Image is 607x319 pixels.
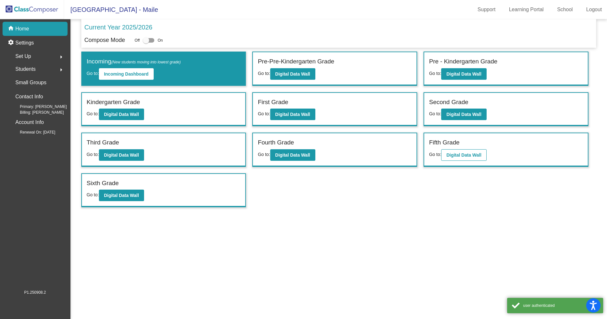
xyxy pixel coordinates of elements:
[99,149,144,161] button: Digital Data Wall
[275,112,310,117] b: Digital Data Wall
[10,129,55,135] span: Renewal On: [DATE]
[15,78,46,87] p: Small Groups
[57,66,65,74] mat-icon: arrow_right
[523,303,598,308] div: user authenticated
[441,149,486,161] button: Digital Data Wall
[10,104,67,110] span: Primary: [PERSON_NAME]
[104,193,139,198] b: Digital Data Wall
[57,53,65,61] mat-icon: arrow_right
[158,37,163,43] span: On
[64,4,158,15] span: [GEOGRAPHIC_DATA] - Maile
[87,111,99,116] span: Go to:
[441,68,486,80] button: Digital Data Wall
[473,4,501,15] a: Support
[429,98,468,107] label: Second Grade
[258,111,270,116] span: Go to:
[87,98,140,107] label: Kindergarten Grade
[8,25,15,33] mat-icon: home
[87,192,99,197] span: Go to:
[258,98,288,107] label: First Grade
[99,190,144,201] button: Digital Data Wall
[15,92,43,101] p: Contact Info
[270,149,315,161] button: Digital Data Wall
[429,111,441,116] span: Go to:
[104,71,149,77] b: Incoming Dashboard
[581,4,607,15] a: Logout
[15,65,36,74] span: Students
[15,118,44,127] p: Account Info
[87,152,99,157] span: Go to:
[275,71,310,77] b: Digital Data Wall
[87,138,119,147] label: Third Grade
[87,71,99,76] span: Go to:
[270,109,315,120] button: Digital Data Wall
[104,152,139,158] b: Digital Data Wall
[258,152,270,157] span: Go to:
[99,68,154,80] button: Incoming Dashboard
[446,152,481,158] b: Digital Data Wall
[429,57,497,66] label: Pre - Kindergarten Grade
[258,57,334,66] label: Pre-Pre-Kindergarten Grade
[446,112,481,117] b: Digital Data Wall
[85,22,152,32] p: Current Year 2025/2026
[15,25,29,33] p: Home
[552,4,578,15] a: School
[429,138,459,147] label: Fifth Grade
[10,110,64,115] span: Billing: [PERSON_NAME]
[429,71,441,76] span: Go to:
[270,68,315,80] button: Digital Data Wall
[504,4,549,15] a: Learning Portal
[446,71,481,77] b: Digital Data Wall
[15,52,31,61] span: Set Up
[85,36,125,45] p: Compose Mode
[135,37,140,43] span: Off
[8,39,15,47] mat-icon: settings
[258,71,270,76] span: Go to:
[15,39,34,47] p: Settings
[275,152,310,158] b: Digital Data Wall
[104,112,139,117] b: Digital Data Wall
[258,138,294,147] label: Fourth Grade
[87,57,181,66] label: Incoming
[441,109,486,120] button: Digital Data Wall
[99,109,144,120] button: Digital Data Wall
[111,60,181,64] span: (New students moving into lowest grade)
[429,152,441,157] span: Go to:
[87,179,119,188] label: Sixth Grade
